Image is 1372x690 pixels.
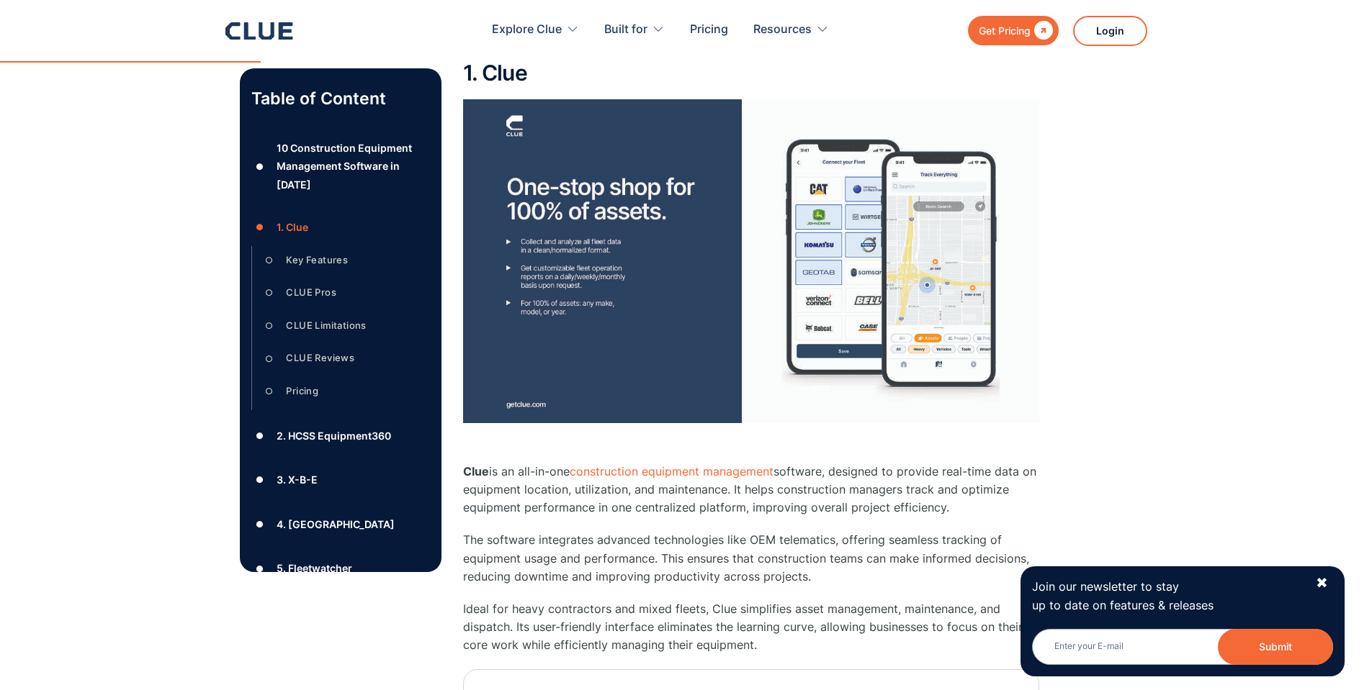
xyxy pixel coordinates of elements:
a: ○CLUE Reviews [261,348,419,369]
a: ○CLUE Limitations [261,315,419,337]
div: Explore Clue [492,7,562,53]
div: ● [251,558,269,579]
a: ●2. HCSS Equipment360 [251,425,430,446]
button: Submit [1218,629,1333,665]
div: ● [251,217,269,238]
div: ○ [261,249,278,271]
div:  [1031,22,1053,40]
div: 4. [GEOGRAPHIC_DATA] [277,515,395,533]
a: ●3. X-B-E [251,469,430,491]
div: ✖ [1316,574,1328,592]
div: ○ [261,282,278,304]
strong: Clue [463,464,489,478]
div: 2. HCSS Equipment360 [277,427,391,445]
div: Get Pricing [979,22,1031,40]
a: ●4. [GEOGRAPHIC_DATA] [251,514,430,535]
p: is an all-in-one software, designed to provide real-time data on equipment location, utilization,... [463,463,1039,517]
div: Key Features [286,251,348,269]
div: ○ [261,381,278,402]
p: Join our newsletter to stay up to date on features & releases [1032,578,1303,614]
a: ○Pricing [261,381,419,402]
div: CLUE Limitations [286,317,366,335]
h2: 1. Clue [463,61,1039,85]
div: ● [251,155,269,177]
div: CLUE Pros [286,283,336,301]
p: The software integrates advanced technologies like OEM telematics, offering seamless tracking of ... [463,531,1039,586]
div: ○ [261,315,278,337]
div: 10 Construction Equipment Management Software in [DATE] [277,139,429,194]
a: Pricing [690,7,728,53]
p: ‍ [463,430,1039,448]
div: ● [251,469,269,491]
p: Ideal for heavy contractors and mixed fleets, Clue simplifies asset management, maintenance, and ... [463,600,1039,655]
div: 3. X-B-E [277,471,318,489]
div: Resources [753,7,829,53]
div: Pricing [286,382,318,400]
div: Explore Clue [492,7,579,53]
div: 5. Fleetwatcher [277,559,352,577]
div: Resources [753,7,812,53]
a: ●1. Clue [251,217,430,238]
div: 1. Clue [277,218,308,236]
div: Built for [604,7,665,53]
a: ○Key Features [261,249,419,271]
a: ○CLUE Pros [261,282,419,304]
div: ● [251,514,269,535]
div: CLUE Reviews [286,349,354,367]
a: ●5. Fleetwatcher [251,558,430,579]
div: Built for [604,7,647,53]
div: ○ [261,348,278,369]
div: ● [251,425,269,446]
a: ●10 Construction Equipment Management Software in [DATE] [251,139,430,194]
a: Get Pricing [968,16,1059,45]
p: Table of Content [251,87,430,110]
img: Clue app interface showing asset tracking and fleet data [463,99,1039,423]
input: Enter your E-mail [1032,629,1333,665]
a: Login [1073,16,1147,46]
a: construction equipment management [570,464,774,478]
